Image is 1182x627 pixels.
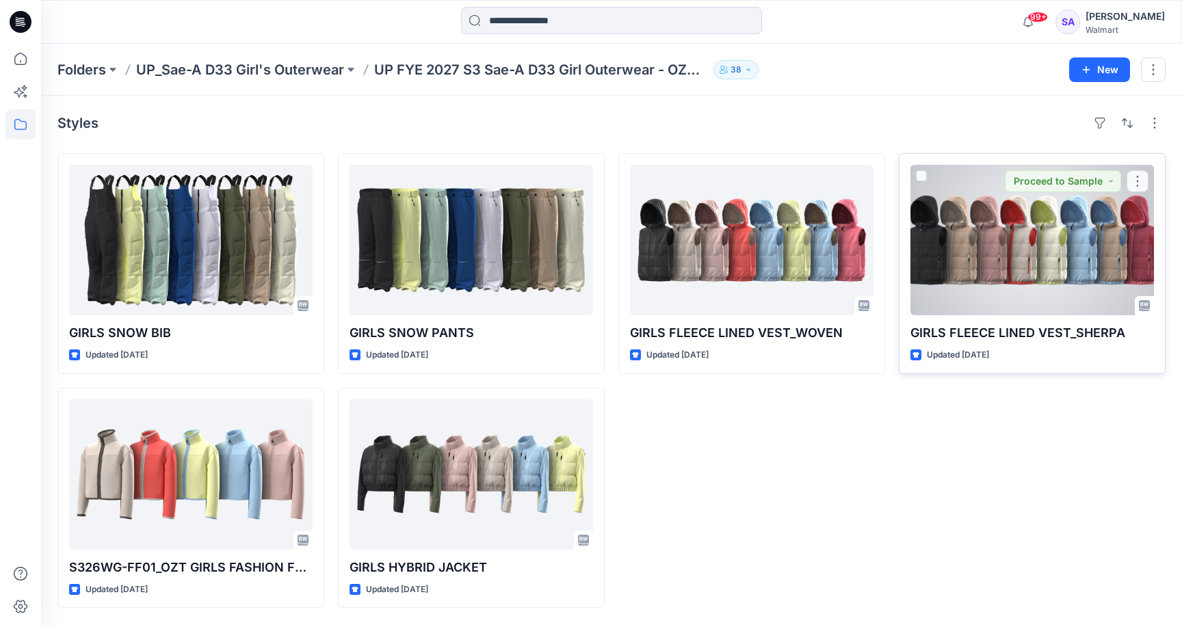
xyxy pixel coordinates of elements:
a: Folders [57,60,106,79]
span: 99+ [1027,12,1048,23]
p: Updated [DATE] [646,348,709,362]
a: GIRLS SNOW PANTS [350,165,593,315]
a: UP_Sae-A D33 Girl's Outerwear [136,60,344,79]
p: 38 [731,62,741,77]
button: New [1069,57,1130,82]
p: Updated [DATE] [927,348,989,362]
p: S326WG-FF01_OZT GIRLS FASHION FLEECE [69,558,313,577]
h4: Styles [57,115,98,131]
p: GIRLS FLEECE LINED VEST_WOVEN [630,323,874,343]
a: GIRLS FLEECE LINED VEST_SHERPA [910,165,1154,315]
button: 38 [713,60,759,79]
p: Updated [DATE] [86,583,148,597]
p: GIRLS SNOW BIB [69,323,313,343]
a: GIRLS HYBRID JACKET [350,399,593,550]
div: SA [1055,10,1080,34]
a: S326WG-FF01_OZT GIRLS FASHION FLEECE [69,399,313,550]
p: GIRLS FLEECE LINED VEST_SHERPA [910,323,1154,343]
div: Walmart [1086,25,1165,35]
p: GIRLS SNOW PANTS [350,323,593,343]
p: UP FYE 2027 S3 Sae-A D33 Girl Outerwear - OZARK TRAIL [374,60,708,79]
a: GIRLS FLEECE LINED VEST_WOVEN [630,165,874,315]
p: Updated [DATE] [366,348,428,362]
p: Updated [DATE] [86,348,148,362]
p: Updated [DATE] [366,583,428,597]
div: [PERSON_NAME] [1086,8,1165,25]
a: GIRLS SNOW BIB [69,165,313,315]
p: GIRLS HYBRID JACKET [350,558,593,577]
